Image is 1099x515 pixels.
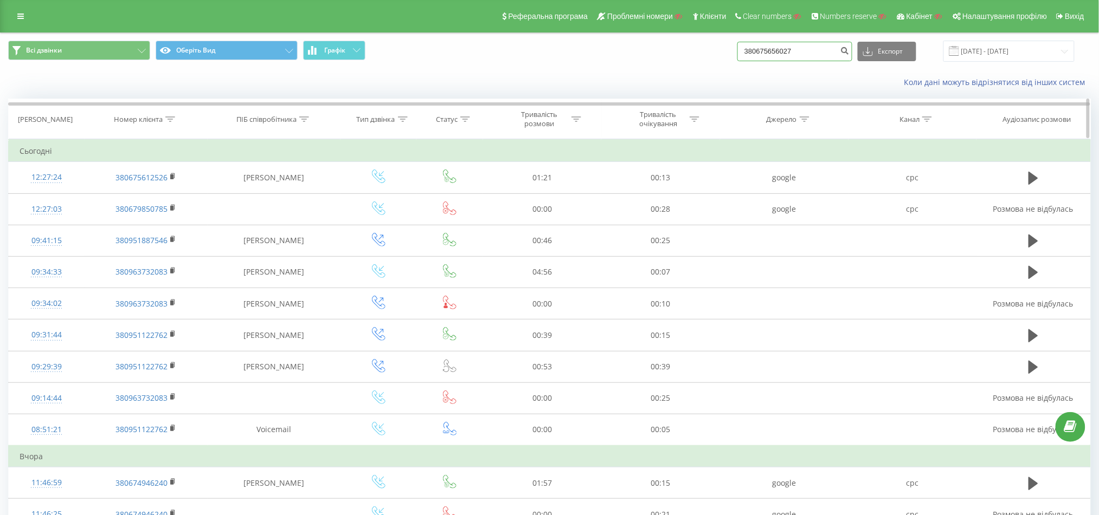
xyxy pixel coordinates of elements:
a: 380963732083 [115,266,168,277]
span: Клієнти [700,12,727,21]
td: 00:15 [601,467,720,499]
td: 00:00 [483,414,602,446]
td: 00:25 [601,382,720,414]
td: 00:39 [483,320,602,351]
td: 01:57 [483,467,602,499]
td: 00:46 [483,225,602,256]
td: [PERSON_NAME] [208,225,340,256]
div: 09:31:44 [20,324,74,345]
div: 12:27:24 [20,167,74,188]
td: 00:53 [483,351,602,382]
td: 00:00 [483,382,602,414]
div: [PERSON_NAME] [18,115,73,124]
td: google [720,193,848,225]
td: 00:13 [601,162,720,193]
span: Проблемні номери [607,12,673,21]
span: Розмова не відбулась [993,298,1074,309]
span: Розмова не відбулась [993,393,1074,403]
a: 380951122762 [115,424,168,434]
td: 04:56 [483,256,602,288]
div: Тип дзвінка [357,115,395,124]
div: Номер клієнта [114,115,163,124]
td: 00:00 [483,193,602,225]
div: 09:14:44 [20,388,74,409]
a: 380951122762 [115,330,168,340]
td: [PERSON_NAME] [208,162,340,193]
td: 00:10 [601,288,720,320]
a: 380963732083 [115,298,168,309]
span: Графік [324,47,345,54]
div: 09:41:15 [20,230,74,251]
input: Пошук за номером [737,42,852,61]
td: google [720,467,848,499]
a: 380674946240 [115,478,168,488]
div: 09:34:02 [20,293,74,314]
span: Вихід [1065,12,1084,21]
span: Кабінет [907,12,933,21]
td: Voicemail [208,414,340,446]
td: 01:21 [483,162,602,193]
div: ПІБ співробітника [236,115,297,124]
span: Numbers reserve [820,12,877,21]
div: Аудіозапис розмови [1002,115,1071,124]
div: Джерело [767,115,797,124]
a: 380679850785 [115,204,168,214]
div: 12:27:03 [20,199,74,220]
td: [PERSON_NAME] [208,351,340,382]
div: 09:34:33 [20,262,74,283]
div: 09:29:39 [20,356,74,377]
div: Статус [436,115,458,124]
td: 00:28 [601,193,720,225]
div: Канал [899,115,920,124]
span: Реферальна програма [509,12,588,21]
td: [PERSON_NAME] [208,288,340,320]
div: Тривалість очікування [629,110,687,128]
td: [PERSON_NAME] [208,256,340,288]
td: 00:07 [601,256,720,288]
td: [PERSON_NAME] [208,320,340,351]
td: google [720,162,848,193]
a: 380675612526 [115,172,168,182]
button: Оберіть Вид [156,41,298,60]
span: Всі дзвінки [26,46,62,55]
td: 00:39 [601,351,720,382]
span: Clear numbers [743,12,792,21]
td: 00:25 [601,225,720,256]
div: Тривалість розмови [511,110,569,128]
a: 380963732083 [115,393,168,403]
button: Графік [303,41,365,60]
a: 380951887546 [115,235,168,245]
td: Сьогодні [9,140,1091,162]
span: Розмова не відбулась [993,424,1074,434]
button: Всі дзвінки [8,41,150,60]
td: cpc [849,193,976,225]
td: 00:00 [483,288,602,320]
td: 00:05 [601,414,720,446]
td: 00:15 [601,320,720,351]
button: Експорт [858,42,916,61]
a: Коли дані можуть відрізнятися вiд інших систем [904,77,1091,87]
td: [PERSON_NAME] [208,467,340,499]
a: 380951122762 [115,361,168,371]
td: cpc [849,162,976,193]
span: Налаштування профілю [962,12,1047,21]
span: Розмова не відбулась [993,204,1074,214]
div: 08:51:21 [20,419,74,440]
div: 11:46:59 [20,472,74,493]
td: cpc [849,467,976,499]
td: Вчора [9,446,1091,467]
